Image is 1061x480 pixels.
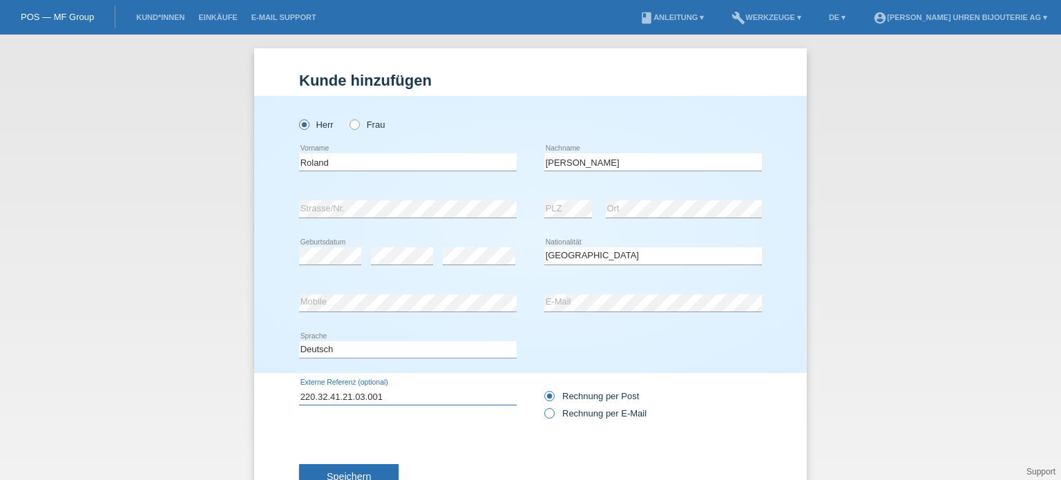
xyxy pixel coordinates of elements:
input: Frau [350,119,359,128]
i: book [640,11,653,25]
a: account_circle[PERSON_NAME] Uhren Bijouterie AG ▾ [866,13,1054,21]
a: bookAnleitung ▾ [633,13,711,21]
label: Frau [350,119,385,130]
a: E-Mail Support [245,13,323,21]
label: Rechnung per E-Mail [544,408,647,419]
a: Support [1026,467,1055,477]
a: Kund*innen [129,13,191,21]
input: Herr [299,119,308,128]
input: Rechnung per Post [544,391,553,408]
label: Rechnung per Post [544,391,639,401]
a: Einkäufe [191,13,244,21]
a: POS — MF Group [21,12,94,22]
i: build [732,11,745,25]
i: account_circle [873,11,887,25]
input: Rechnung per E-Mail [544,408,553,425]
a: buildWerkzeuge ▾ [725,13,808,21]
h1: Kunde hinzufügen [299,72,762,89]
a: DE ▾ [822,13,852,21]
label: Herr [299,119,334,130]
